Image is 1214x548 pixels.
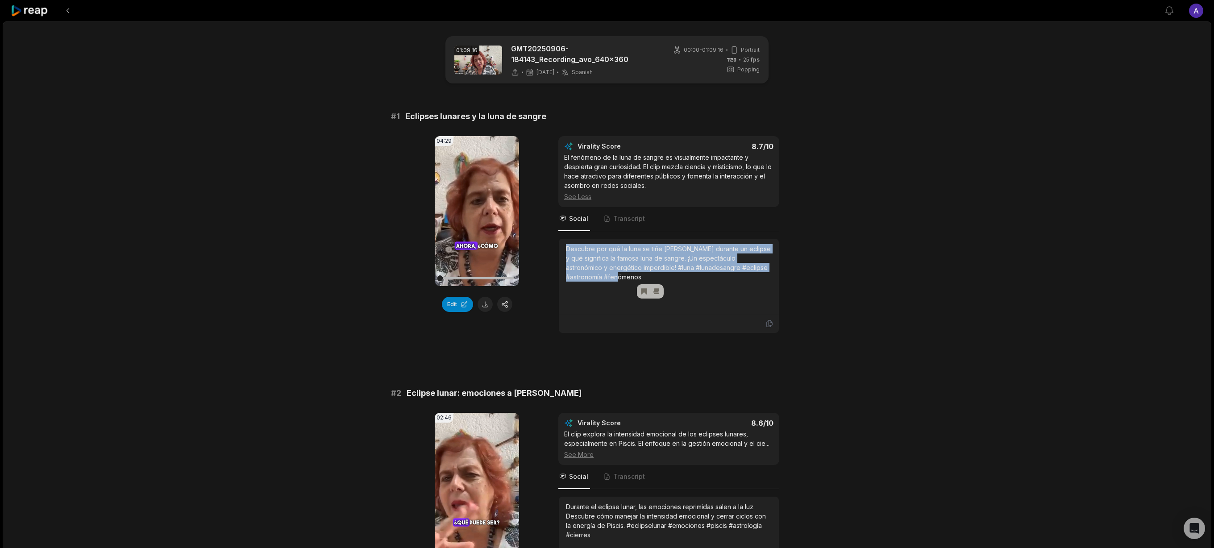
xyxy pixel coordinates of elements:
[566,502,772,540] div: Durante el eclipse lunar, las emociones reprimidas salen a la luz. Descubre cómo manejar la inten...
[613,472,645,481] span: Transcript
[511,43,662,65] p: GMT20250906-184143_Recording_avo_640x360
[536,69,554,76] span: [DATE]
[572,69,593,76] span: Spanish
[678,142,774,151] div: 8.7 /10
[569,214,588,223] span: Social
[751,56,760,63] span: fps
[564,153,773,201] div: El fenómeno de la luna de sangre es visualmente impactante y despierta gran curiosidad. El clip m...
[564,450,773,459] div: See More
[435,136,519,286] video: Your browser does not support mp4 format.
[566,244,772,282] div: Descubre por qué la luna se tiñe [PERSON_NAME] durante un eclipse y qué significa la famosa luna ...
[454,46,479,55] div: 01:09:16
[678,419,774,428] div: 8.6 /10
[741,46,760,54] span: Portrait
[558,465,779,489] nav: Tabs
[391,387,401,399] span: # 2
[407,387,582,399] span: Eclipse lunar: emociones a [PERSON_NAME]
[743,56,760,64] span: 25
[558,207,779,231] nav: Tabs
[737,66,760,74] span: Popping
[569,472,588,481] span: Social
[578,142,674,151] div: Virality Score
[684,46,723,54] span: 00:00 - 01:09:16
[564,429,773,459] div: El clip explora la intensidad emocional de los eclipses lunares, especialmente en Piscis. El enfo...
[564,192,773,201] div: See Less
[391,110,400,123] span: # 1
[442,297,473,312] button: Edit
[578,419,674,428] div: Virality Score
[405,110,546,123] span: Eclipses lunares y la luna de sangre
[1184,518,1205,539] div: Open Intercom Messenger
[613,214,645,223] span: Transcript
